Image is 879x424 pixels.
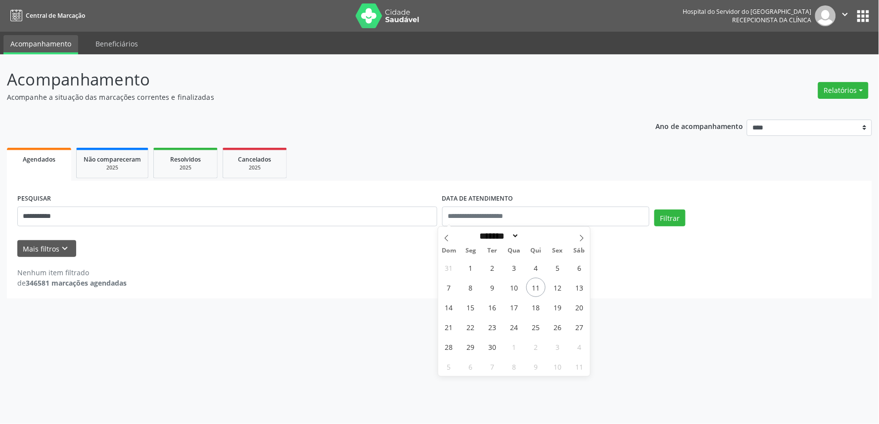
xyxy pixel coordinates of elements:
[505,278,524,297] span: Setembro 10, 2025
[548,278,567,297] span: Setembro 12, 2025
[439,357,459,376] span: Outubro 5, 2025
[461,337,480,356] span: Setembro 29, 2025
[483,337,502,356] span: Setembro 30, 2025
[840,9,851,20] i: 
[548,317,567,337] span: Setembro 26, 2025
[526,357,546,376] span: Outubro 9, 2025
[170,155,201,164] span: Resolvidos
[548,337,567,356] span: Outubro 3, 2025
[442,191,513,207] label: DATA DE ATENDIMENTO
[570,278,589,297] span: Setembro 13, 2025
[526,317,546,337] span: Setembro 25, 2025
[548,357,567,376] span: Outubro 10, 2025
[505,258,524,277] span: Setembro 3, 2025
[654,210,686,226] button: Filtrar
[17,240,76,257] button: Mais filtroskeyboard_arrow_down
[461,317,480,337] span: Setembro 22, 2025
[483,258,502,277] span: Setembro 2, 2025
[461,258,480,277] span: Setembro 1, 2025
[683,7,812,16] div: Hospital do Servidor do [GEOGRAPHIC_DATA]
[548,258,567,277] span: Setembro 5, 2025
[84,164,141,171] div: 2025
[84,155,141,164] span: Não compareceram
[836,5,855,26] button: 
[7,7,85,24] a: Central de Marcação
[570,317,589,337] span: Setembro 27, 2025
[656,120,743,132] p: Ano de acompanhamento
[570,297,589,317] span: Setembro 20, 2025
[505,317,524,337] span: Setembro 24, 2025
[505,357,524,376] span: Outubro 8, 2025
[17,267,127,278] div: Nenhum item filtrado
[439,258,459,277] span: Agosto 31, 2025
[26,11,85,20] span: Central de Marcação
[504,248,525,254] span: Qua
[26,278,127,288] strong: 346581 marcações agendadas
[7,67,612,92] p: Acompanhamento
[482,248,504,254] span: Ter
[230,164,279,171] div: 2025
[60,243,71,254] i: keyboard_arrow_down
[570,258,589,277] span: Setembro 6, 2025
[439,337,459,356] span: Setembro 28, 2025
[570,357,589,376] span: Outubro 11, 2025
[461,278,480,297] span: Setembro 8, 2025
[439,317,459,337] span: Setembro 21, 2025
[505,297,524,317] span: Setembro 17, 2025
[568,248,590,254] span: Sáb
[17,191,51,207] label: PESQUISAR
[483,317,502,337] span: Setembro 23, 2025
[818,82,869,99] button: Relatórios
[89,35,145,52] a: Beneficiários
[461,297,480,317] span: Setembro 15, 2025
[855,7,872,25] button: apps
[439,278,459,297] span: Setembro 7, 2025
[526,337,546,356] span: Outubro 2, 2025
[547,248,568,254] span: Sex
[461,357,480,376] span: Outubro 6, 2025
[483,278,502,297] span: Setembro 9, 2025
[439,297,459,317] span: Setembro 14, 2025
[238,155,272,164] span: Cancelados
[505,337,524,356] span: Outubro 1, 2025
[526,278,546,297] span: Setembro 11, 2025
[519,231,552,241] input: Year
[23,155,55,164] span: Agendados
[7,92,612,102] p: Acompanhe a situação das marcações correntes e finalizadas
[438,248,460,254] span: Dom
[525,248,547,254] span: Qui
[526,258,546,277] span: Setembro 4, 2025
[460,248,482,254] span: Seg
[483,297,502,317] span: Setembro 16, 2025
[733,16,812,24] span: Recepcionista da clínica
[570,337,589,356] span: Outubro 4, 2025
[526,297,546,317] span: Setembro 18, 2025
[3,35,78,54] a: Acompanhamento
[548,297,567,317] span: Setembro 19, 2025
[815,5,836,26] img: img
[476,231,520,241] select: Month
[161,164,210,171] div: 2025
[483,357,502,376] span: Outubro 7, 2025
[17,278,127,288] div: de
